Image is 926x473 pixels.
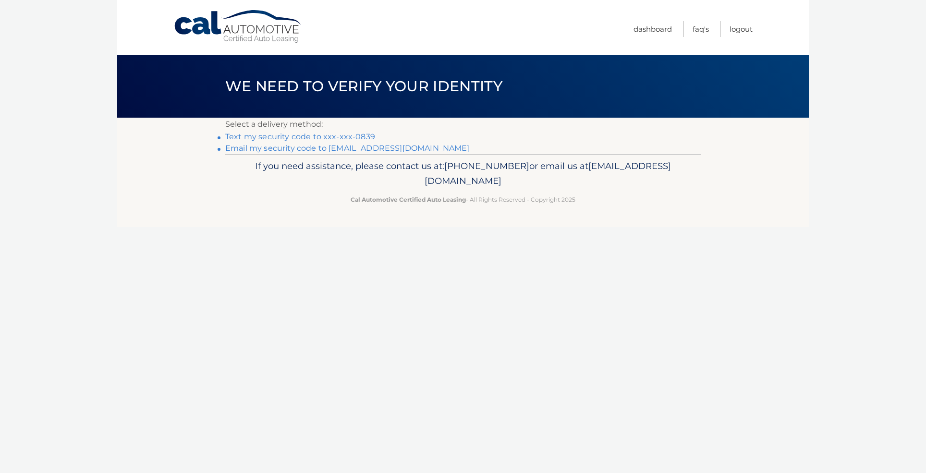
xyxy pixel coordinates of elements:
[351,196,466,203] strong: Cal Automotive Certified Auto Leasing
[225,144,470,153] a: Email my security code to [EMAIL_ADDRESS][DOMAIN_NAME]
[693,21,709,37] a: FAQ's
[173,10,303,44] a: Cal Automotive
[225,132,375,141] a: Text my security code to xxx-xxx-0839
[225,118,701,131] p: Select a delivery method:
[634,21,672,37] a: Dashboard
[225,77,502,95] span: We need to verify your identity
[444,160,529,171] span: [PHONE_NUMBER]
[231,158,694,189] p: If you need assistance, please contact us at: or email us at
[231,194,694,205] p: - All Rights Reserved - Copyright 2025
[730,21,753,37] a: Logout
